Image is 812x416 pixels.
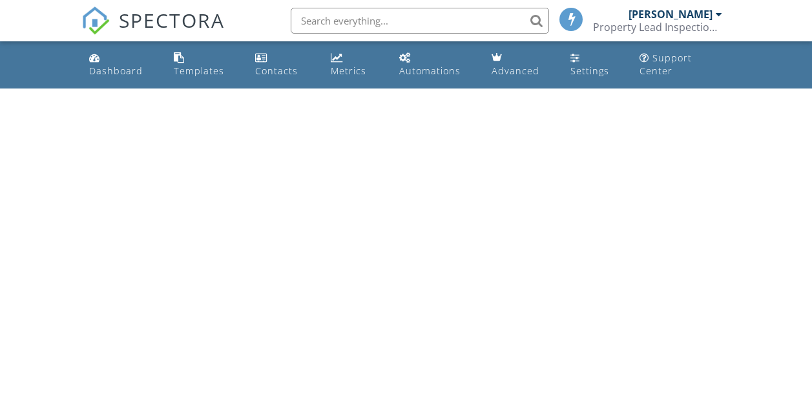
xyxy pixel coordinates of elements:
[84,47,158,83] a: Dashboard
[629,8,713,21] div: [PERSON_NAME]
[640,52,692,77] div: Support Center
[291,8,549,34] input: Search everything...
[394,47,476,83] a: Automations (Basic)
[399,65,461,77] div: Automations
[570,65,609,77] div: Settings
[169,47,240,83] a: Templates
[174,65,224,77] div: Templates
[250,47,315,83] a: Contacts
[486,47,554,83] a: Advanced
[634,47,728,83] a: Support Center
[593,21,722,34] div: Property Lead Inspections LLC
[119,6,225,34] span: SPECTORA
[326,47,384,83] a: Metrics
[565,47,624,83] a: Settings
[81,6,110,35] img: The Best Home Inspection Software - Spectora
[89,65,143,77] div: Dashboard
[81,17,225,45] a: SPECTORA
[331,65,366,77] div: Metrics
[255,65,298,77] div: Contacts
[492,65,539,77] div: Advanced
